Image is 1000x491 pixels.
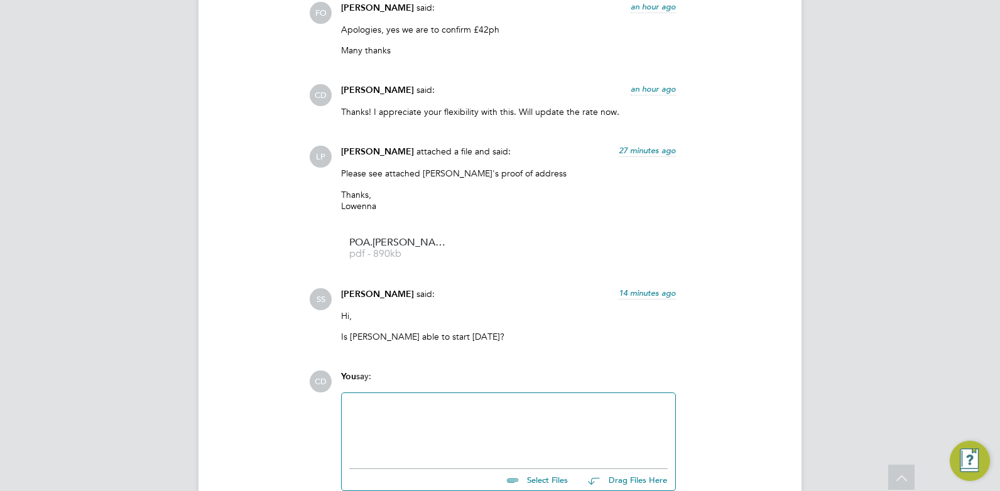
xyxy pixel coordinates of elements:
p: Thanks! I appreciate your flexibility with this. Will update the rate now. [341,106,676,117]
span: 14 minutes ago [619,288,676,298]
p: Apologies, yes we are to confirm £42ph [341,24,676,35]
button: Engage Resource Center [950,441,990,481]
p: Is [PERSON_NAME] able to start [DATE]? [341,331,676,342]
span: LP [310,146,332,168]
span: [PERSON_NAME] [341,3,414,13]
p: Thanks, Lowenna [341,189,676,212]
span: POA.[PERSON_NAME]%20Monrose.OP [349,238,450,247]
a: POA.[PERSON_NAME]%20Monrose.OP pdf - 890kb [349,238,450,259]
span: [PERSON_NAME] [341,146,414,157]
span: said: [416,288,435,299]
span: an hour ago [631,1,676,12]
span: said: [416,2,435,13]
span: [PERSON_NAME] [341,289,414,299]
span: said: [416,84,435,95]
span: an hour ago [631,84,676,94]
span: 27 minutes ago [619,145,676,156]
span: You [341,371,356,382]
span: attached a file and said: [416,146,511,157]
p: Please see attached [PERSON_NAME]'s proof of address [341,168,676,179]
span: SS [310,288,332,310]
span: [PERSON_NAME] [341,85,414,95]
span: CD [310,370,332,392]
div: say: [341,370,676,392]
span: FO [310,2,332,24]
p: Many thanks [341,45,676,56]
p: Hi, [341,310,676,321]
span: pdf - 890kb [349,249,450,259]
span: CD [310,84,332,106]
